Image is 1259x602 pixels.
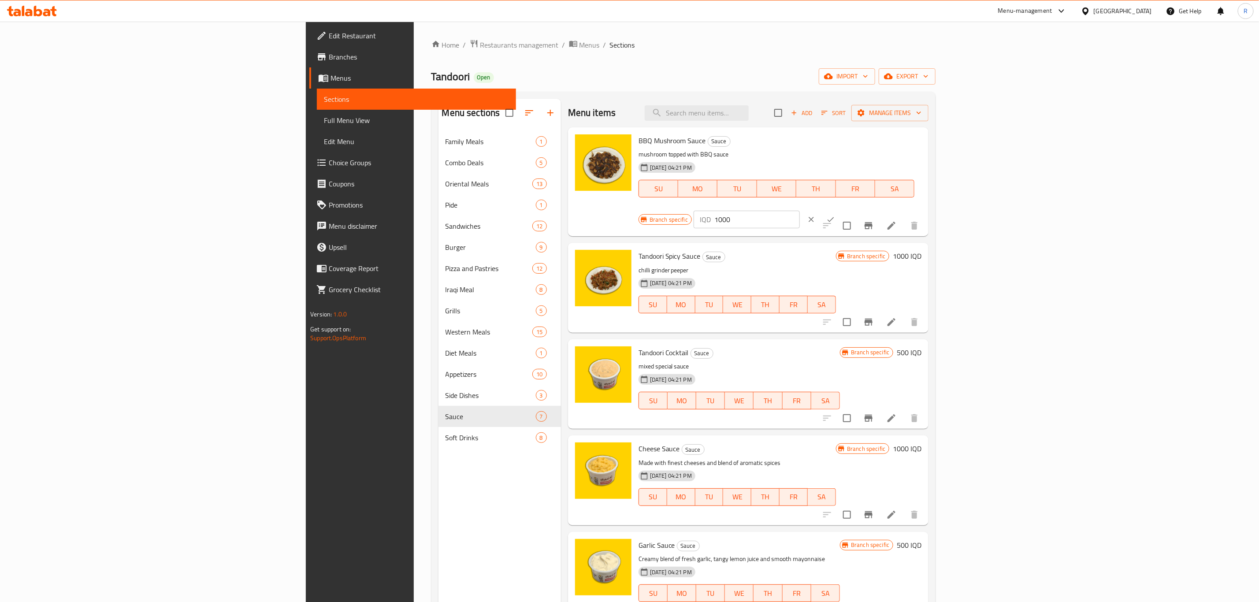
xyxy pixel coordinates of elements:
span: Combo Deals [446,157,536,168]
button: FR [836,180,875,197]
nav: breadcrumb [431,39,936,51]
span: TU [721,182,753,195]
button: Branch-specific-item [858,408,879,429]
button: TH [751,488,780,506]
span: Grills [446,305,536,316]
button: WE [723,488,751,506]
a: Edit menu item [886,220,897,231]
span: Burger [446,242,536,253]
nav: Menu sections [438,127,561,452]
img: Tandoori Spicy Sauce [575,250,631,306]
a: Menu disclaimer [309,216,516,237]
p: Made with finest cheeses and blend of aromatic spices [639,457,836,468]
button: WE [725,584,754,602]
span: 1 [536,349,546,357]
span: 10 [533,370,546,379]
li: / [562,40,565,50]
span: Sections [324,94,509,104]
div: items [536,136,547,147]
div: Iraqi Meal [446,284,536,295]
div: items [536,242,547,253]
span: TH [757,394,779,407]
span: 12 [533,222,546,230]
span: Sort sections [519,102,540,123]
h2: Menu items [568,106,616,119]
img: Garlic Sauce [575,539,631,595]
button: delete [904,312,925,333]
button: MO [668,584,696,602]
div: items [532,369,546,379]
span: TU [700,587,721,600]
button: ok [821,210,840,229]
span: Sauce [677,541,699,551]
div: Sauce7 [438,406,561,427]
button: TU [695,296,724,313]
span: SU [642,394,664,407]
div: items [536,284,547,295]
span: 8 [536,434,546,442]
div: items [536,411,547,422]
div: Appetizers [446,369,533,379]
button: Sort [819,106,848,120]
button: TH [751,296,780,313]
button: Add [787,106,816,120]
div: Pide [446,200,536,210]
span: 15 [533,328,546,336]
span: TU [699,298,720,311]
button: clear [802,210,821,229]
div: Diet Meals [446,348,536,358]
span: Select to update [838,409,856,427]
span: FR [786,394,808,407]
div: items [532,178,546,189]
img: Cheese Sauce [575,442,631,499]
button: Manage items [851,105,928,121]
span: WE [728,394,750,407]
span: Select section [769,104,787,122]
span: SA [879,182,911,195]
span: R [1244,6,1248,16]
button: SU [639,392,668,409]
a: Edit Menu [317,131,516,152]
button: SU [639,296,667,313]
button: WE [723,296,751,313]
span: SA [815,394,836,407]
span: Sauce [682,445,704,455]
span: MO [671,491,692,503]
a: Coverage Report [309,258,516,279]
a: Support.OpsPlatform [310,332,366,344]
span: Tandoori Cocktail [639,346,689,359]
img: BBQ Mushroom Sauce [575,134,631,191]
div: items [536,348,547,358]
span: Add item [787,106,816,120]
span: Sort [821,108,846,118]
button: Branch-specific-item [858,504,879,525]
span: SU [642,587,664,600]
span: WE [728,587,750,600]
span: Menus [331,73,509,83]
button: TH [796,180,836,197]
div: items [532,221,546,231]
div: Oriental Meals13 [438,173,561,194]
span: Coupons [329,178,509,189]
button: TH [754,584,782,602]
div: Sandwiches [446,221,533,231]
input: Please enter price [714,211,800,228]
span: Pizza and Pastries [446,263,533,274]
button: Branch-specific-item [858,312,879,333]
span: Coverage Report [329,263,509,274]
div: Sauce [446,411,536,422]
span: Oriental Meals [446,178,533,189]
button: SA [811,584,840,602]
li: / [603,40,606,50]
button: delete [904,215,925,236]
h6: 1000 IQD [893,250,921,262]
p: mushroom topped with BBQ sauce [639,149,915,160]
button: SU [639,488,667,506]
span: SU [642,298,664,311]
span: Family Meals [446,136,536,147]
button: SA [808,488,836,506]
span: MO [671,394,693,407]
div: Western Meals [446,327,533,337]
